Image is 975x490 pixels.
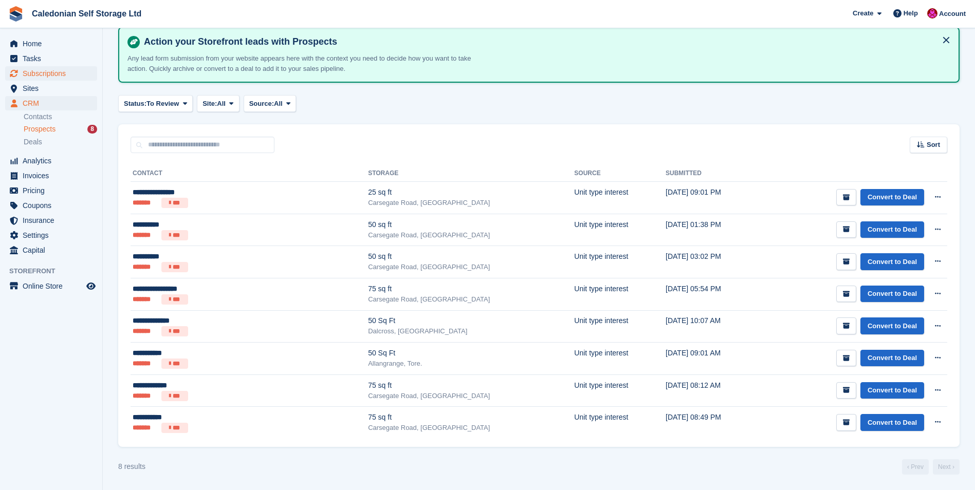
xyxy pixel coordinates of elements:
[860,189,924,206] a: Convert to Deal
[860,414,924,431] a: Convert to Deal
[853,8,873,18] span: Create
[666,374,759,407] td: [DATE] 08:12 AM
[23,66,84,81] span: Subscriptions
[85,280,97,292] a: Preview store
[23,96,84,110] span: CRM
[860,253,924,270] a: Convert to Deal
[5,183,97,198] a: menu
[146,99,179,109] span: To Review
[23,243,84,257] span: Capital
[118,95,193,112] button: Status: To Review
[368,326,574,336] div: Dalcross, [GEOGRAPHIC_DATA]
[5,51,97,66] a: menu
[666,310,759,343] td: [DATE] 10:07 AM
[927,140,940,150] span: Sort
[23,168,84,183] span: Invoices
[368,198,574,208] div: Carsegate Road, [GEOGRAPHIC_DATA]
[5,213,97,228] a: menu
[860,286,924,303] a: Convert to Deal
[24,112,97,122] a: Contacts
[860,221,924,238] a: Convert to Deal
[23,36,84,51] span: Home
[127,53,487,73] p: Any lead form submission from your website appears here with the context you need to decide how y...
[28,5,145,22] a: Caledonian Self Storage Ltd
[203,99,217,109] span: Site:
[860,317,924,334] a: Convert to Deal
[274,99,283,109] span: All
[5,154,97,168] a: menu
[574,182,666,214] td: Unit type interest
[574,374,666,407] td: Unit type interest
[574,165,666,182] th: Source
[9,266,102,276] span: Storefront
[217,99,226,109] span: All
[118,461,145,472] div: 8 results
[131,165,368,182] th: Contact
[574,278,666,310] td: Unit type interest
[23,81,84,96] span: Sites
[23,198,84,213] span: Coupons
[23,213,84,228] span: Insurance
[368,262,574,272] div: Carsegate Road, [GEOGRAPHIC_DATA]
[666,343,759,375] td: [DATE] 09:01 AM
[5,36,97,51] a: menu
[23,279,84,293] span: Online Store
[5,243,97,257] a: menu
[5,96,97,110] a: menu
[368,348,574,359] div: 50 Sq Ft
[5,81,97,96] a: menu
[574,407,666,439] td: Unit type interest
[860,350,924,367] a: Convert to Deal
[904,8,918,18] span: Help
[574,214,666,246] td: Unit type interest
[860,382,924,399] a: Convert to Deal
[368,380,574,391] div: 75 sq ft
[666,214,759,246] td: [DATE] 01:38 PM
[244,95,297,112] button: Source: All
[902,459,929,475] a: Previous
[5,168,97,183] a: menu
[666,407,759,439] td: [DATE] 08:49 PM
[574,310,666,343] td: Unit type interest
[23,51,84,66] span: Tasks
[368,412,574,423] div: 75 sq ft
[368,187,574,198] div: 25 sq ft
[939,9,966,19] span: Account
[24,137,97,147] a: Deals
[23,183,84,198] span: Pricing
[666,278,759,310] td: [DATE] 05:54 PM
[666,165,759,182] th: Submitted
[24,124,56,134] span: Prospects
[927,8,937,18] img: Donald Mathieson
[368,230,574,240] div: Carsegate Road, [GEOGRAPHIC_DATA]
[368,391,574,401] div: Carsegate Road, [GEOGRAPHIC_DATA]
[5,279,97,293] a: menu
[140,36,950,48] h4: Action your Storefront leads with Prospects
[368,165,574,182] th: Storage
[574,246,666,278] td: Unit type interest
[368,284,574,294] div: 75 sq ft
[23,228,84,242] span: Settings
[368,294,574,305] div: Carsegate Road, [GEOGRAPHIC_DATA]
[24,124,97,135] a: Prospects 8
[249,99,274,109] span: Source:
[666,246,759,278] td: [DATE] 03:02 PM
[933,459,960,475] a: Next
[8,6,24,22] img: stora-icon-8386f47178a22dfd0bd8f6a31ec36ba5ce8667c1dd55bd0f319d3a0aa187defe.svg
[124,99,146,109] span: Status:
[5,228,97,242] a: menu
[5,66,97,81] a: menu
[368,359,574,369] div: Allangrange, Tore.
[5,198,97,213] a: menu
[368,219,574,230] div: 50 sq ft
[574,343,666,375] td: Unit type interest
[666,182,759,214] td: [DATE] 09:01 PM
[368,251,574,262] div: 50 sq ft
[23,154,84,168] span: Analytics
[900,459,962,475] nav: Page
[368,423,574,433] div: Carsegate Road, [GEOGRAPHIC_DATA]
[368,315,574,326] div: 50 Sq Ft
[197,95,240,112] button: Site: All
[87,125,97,134] div: 8
[24,137,42,147] span: Deals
